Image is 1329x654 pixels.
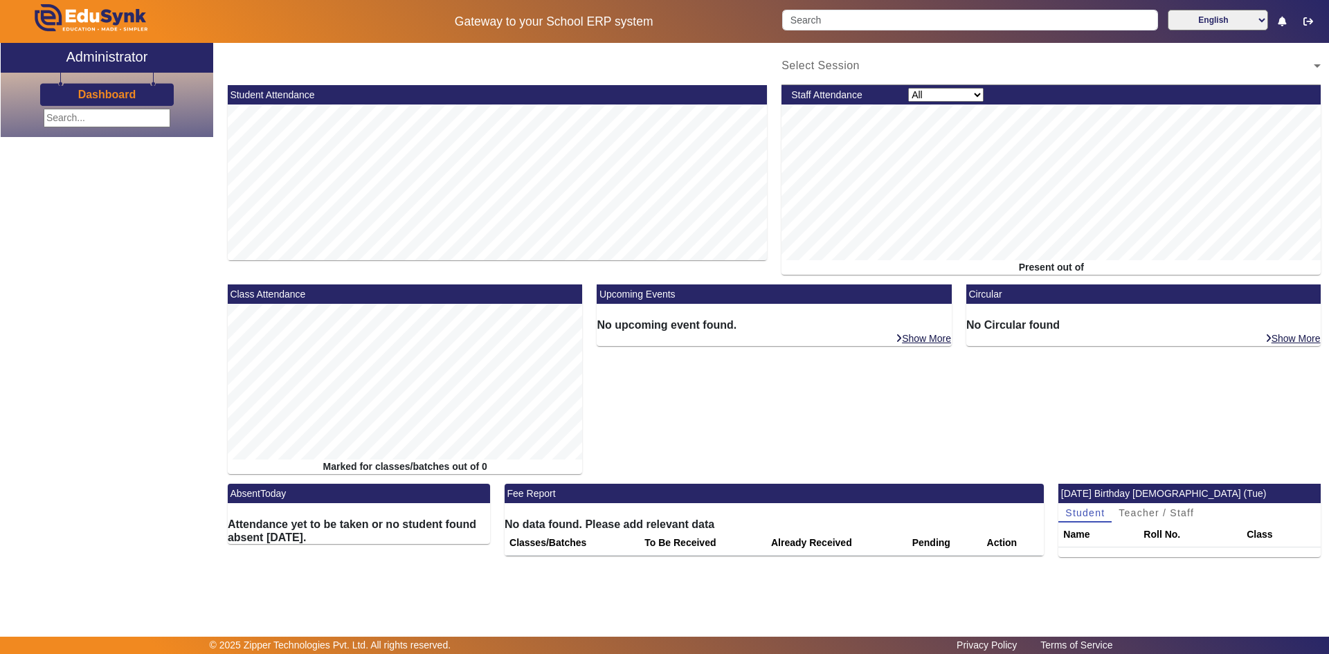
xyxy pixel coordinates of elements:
mat-card-header: Circular [966,284,1321,304]
th: Class [1242,523,1321,547]
a: Dashboard [78,87,137,102]
span: Select Session [781,60,860,71]
th: Action [982,531,1045,556]
th: Classes/Batches [505,531,640,556]
a: Show More [1265,332,1321,345]
th: To Be Received [640,531,766,556]
p: © 2025 Zipper Technologies Pvt. Ltd. All rights reserved. [210,638,451,653]
a: Privacy Policy [950,636,1024,654]
span: Teacher / Staff [1119,508,1194,518]
mat-card-header: Upcoming Events [597,284,952,304]
div: Marked for classes/batches out of 0 [228,460,583,474]
h6: Attendance yet to be taken or no student found absent [DATE]. [228,518,490,544]
h5: Gateway to your School ERP system [340,15,768,29]
div: Present out of [781,260,1321,275]
mat-card-header: Student Attendance [228,85,767,105]
th: Name [1058,523,1139,547]
a: Administrator [1,43,213,73]
input: Search... [44,109,170,127]
mat-card-header: AbsentToday [228,484,490,503]
th: Roll No. [1139,523,1242,547]
input: Search [782,10,1157,30]
mat-card-header: Class Attendance [228,284,583,304]
h6: No data found. Please add relevant data [505,518,1044,531]
h3: Dashboard [78,88,136,101]
div: Staff Attendance [784,88,901,102]
h6: No upcoming event found. [597,318,952,331]
a: Show More [895,332,952,345]
mat-card-header: [DATE] Birthday [DEMOGRAPHIC_DATA] (Tue) [1058,484,1321,503]
span: Student [1065,508,1105,518]
h6: No Circular found [966,318,1321,331]
a: Terms of Service [1033,636,1119,654]
th: Pending [907,531,982,556]
h2: Administrator [66,48,148,65]
th: Already Received [766,531,907,556]
mat-card-header: Fee Report [505,484,1044,503]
